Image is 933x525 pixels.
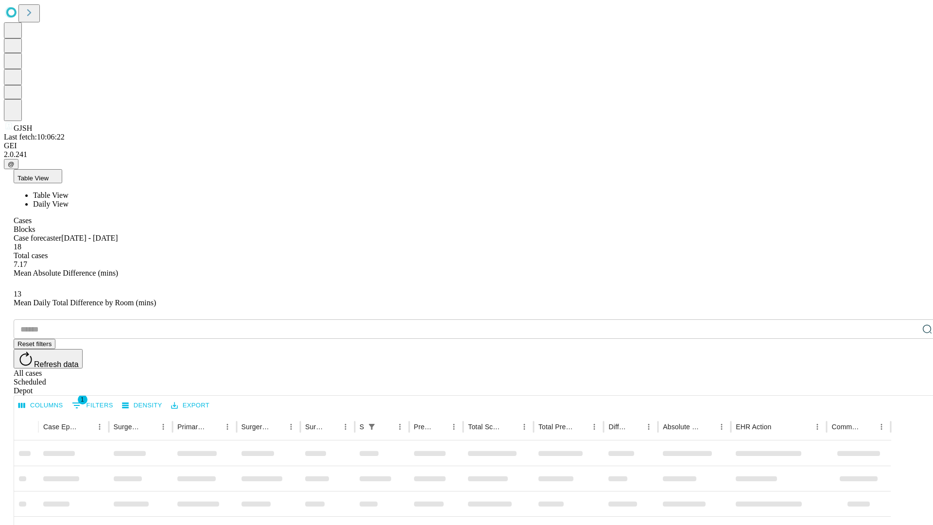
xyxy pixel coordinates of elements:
span: 1 [78,395,87,404]
button: Show filters [365,420,379,434]
button: Menu [715,420,728,434]
button: Menu [339,420,352,434]
span: Table View [17,175,49,182]
button: Sort [628,420,642,434]
div: GEI [4,141,929,150]
div: Scheduled In Room Duration [360,423,364,431]
button: Export [169,398,212,413]
span: Last fetch: 10:06:22 [4,133,65,141]
button: Sort [143,420,156,434]
button: Density [120,398,165,413]
span: 18 [14,243,21,251]
div: Predicted In Room Duration [414,423,433,431]
button: Sort [207,420,221,434]
div: Surgeon Name [114,423,142,431]
div: Total Predicted Duration [538,423,573,431]
div: Surgery Date [305,423,324,431]
span: Daily View [33,200,69,208]
div: EHR Action [736,423,771,431]
span: Refresh data [34,360,79,368]
span: Table View [33,191,69,199]
div: 2.0.241 [4,150,929,159]
div: Primary Service [177,423,206,431]
button: Sort [772,420,786,434]
div: Case Epic Id [43,423,78,431]
div: Comments [831,423,860,431]
button: Sort [325,420,339,434]
button: Sort [380,420,393,434]
button: Menu [284,420,298,434]
button: Sort [271,420,284,434]
button: Menu [93,420,106,434]
span: 13 [14,290,21,298]
button: Show filters [69,398,116,413]
button: Menu [447,420,461,434]
button: Refresh data [14,349,83,368]
div: Difference [608,423,627,431]
button: Sort [504,420,518,434]
span: Mean Absolute Difference (mins) [14,269,118,277]
button: Menu [393,420,407,434]
button: Menu [221,420,234,434]
button: Sort [574,420,587,434]
button: @ [4,159,18,169]
button: Menu [875,420,888,434]
button: Menu [811,420,824,434]
span: @ [8,160,15,168]
div: Absolute Difference [663,423,700,431]
span: Case forecaster [14,234,61,242]
span: 7.17 [14,260,27,268]
button: Sort [701,420,715,434]
button: Reset filters [14,339,55,349]
span: [DATE] - [DATE] [61,234,118,242]
div: 1 active filter [365,420,379,434]
span: Reset filters [17,340,52,348]
button: Sort [79,420,93,434]
div: Total Scheduled Duration [468,423,503,431]
button: Sort [861,420,875,434]
span: Mean Daily Total Difference by Room (mins) [14,298,156,307]
button: Menu [642,420,656,434]
button: Sort [433,420,447,434]
span: GJSH [14,124,32,132]
button: Select columns [16,398,66,413]
div: Surgery Name [242,423,270,431]
button: Table View [14,169,62,183]
span: Total cases [14,251,48,260]
button: Menu [587,420,601,434]
button: Menu [156,420,170,434]
button: Menu [518,420,531,434]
